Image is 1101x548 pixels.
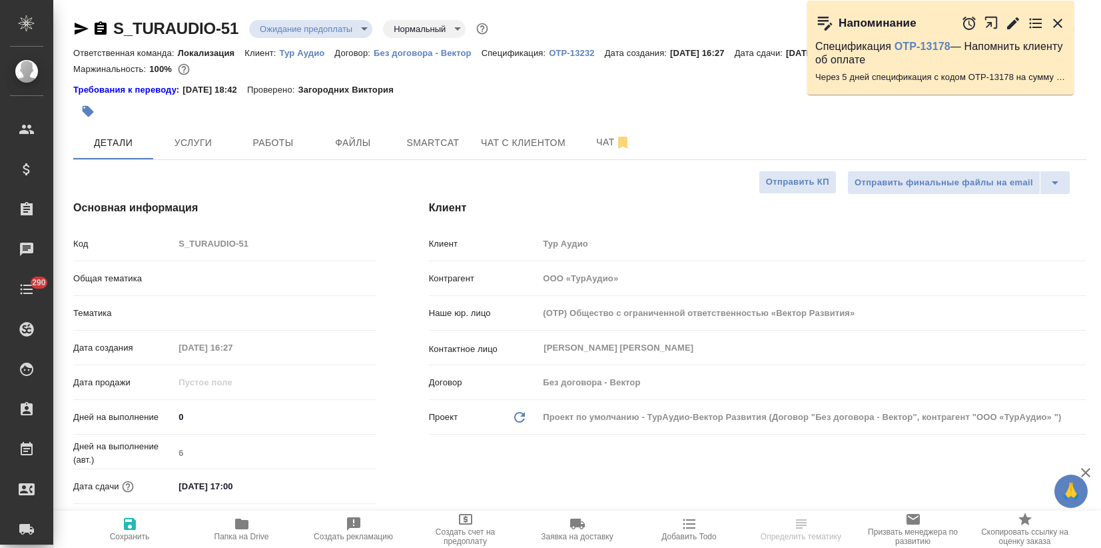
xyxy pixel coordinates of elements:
p: Проверено: [247,83,298,97]
p: Спецификация — Напомнить клиенту об оплате [815,40,1066,67]
p: Договор [429,376,539,389]
div: Ожидание предоплаты [383,20,466,38]
input: Пустое поле [174,234,375,253]
button: Если добавить услуги и заполнить их объемом, то дата рассчитается автоматически [119,478,137,495]
p: Дата сдачи [73,480,119,493]
p: Через 5 дней спецификация с кодом OTP-13178 на сумму 16581.27 RUB будет просрочена [815,71,1066,84]
p: Тур Аудио [280,48,335,58]
input: Пустое поле [538,234,1086,253]
p: Код [73,237,174,251]
span: Smartcat [401,135,465,151]
svg: Отписаться [615,135,631,151]
p: 100% [149,64,175,74]
button: 🙏 [1054,475,1088,508]
input: ✎ Введи что-нибудь [174,407,375,427]
button: Доп статусы указывают на важность/срочность заказа [474,20,491,37]
button: Скопировать ссылку для ЯМессенджера [73,21,89,37]
button: Закрыть [1050,15,1066,31]
h4: Клиент [429,200,1086,216]
span: Отправить финальные файлы на email [855,175,1033,191]
p: Договор: [334,48,374,58]
span: 290 [24,276,54,289]
a: OTP-13232 [549,47,604,58]
button: Перейти в todo [1028,15,1044,31]
span: Призвать менеджера по развитию [865,527,961,546]
p: Напоминание [839,17,917,30]
span: Отправить КП [766,175,829,190]
button: Нормальный [390,23,450,35]
a: 290 [3,273,50,306]
p: Клиент: [244,48,279,58]
p: Контактное лицо [429,343,539,356]
div: Проект по умолчанию - ТурАудио-Вектор Развития (Договор "Без договора - Вектор", контрагент "ООО ... [538,406,1086,429]
button: Ожидание предоплаты [256,23,356,35]
p: [DATE] 16:27 [670,48,735,58]
span: Файлы [321,135,385,151]
button: Открыть в новой вкладке [984,9,999,37]
p: Спецификация: [482,48,549,58]
p: Общая тематика [73,272,174,285]
p: Дата создания: [605,48,670,58]
p: Локализация [178,48,245,58]
input: Пустое поле [538,373,1086,392]
p: Тематика [73,307,174,320]
p: Ответственная команда: [73,48,178,58]
span: Услуги [161,135,225,151]
p: Дата создания [73,341,174,355]
p: Дней на выполнение (авт.) [73,440,174,467]
input: Пустое поле [538,269,1086,288]
button: 0.00 RUB; [175,61,192,78]
span: Определить тематику [761,532,841,541]
button: Отложить [961,15,977,31]
span: Папка на Drive [214,532,269,541]
button: Редактировать [1005,15,1021,31]
p: Дата продажи [73,376,174,389]
p: Наше юр. лицо [429,307,539,320]
span: Сохранить [110,532,150,541]
div: ​ [174,302,375,325]
a: Без договора - Вектор [374,47,482,58]
input: ✎ Введи что-нибудь [174,477,290,496]
p: Загородних Виктория [298,83,403,97]
button: Скопировать ссылку на оценку заказа [969,511,1081,548]
div: split button [847,171,1070,195]
span: Скопировать ссылку на оценку заказа [977,527,1073,546]
button: Определить тематику [745,511,857,548]
input: Пустое поле [174,338,290,357]
button: Создать счет на предоплату [410,511,522,548]
button: Папка на Drive [186,511,298,548]
a: S_TURAUDIO-51 [113,19,238,37]
div: Нажми, чтобы открыть папку с инструкцией [73,83,183,97]
input: Пустое поле [174,443,375,463]
span: Добавить Todo [661,532,716,541]
span: Работы [241,135,305,151]
button: Добавить Todo [633,511,745,548]
button: Отправить КП [759,171,837,194]
a: Тур Аудио [280,47,335,58]
p: Без договора - Вектор [374,48,482,58]
span: 🙏 [1060,477,1082,505]
button: Добавить тэг [73,97,103,126]
p: Маржинальность: [73,64,149,74]
input: Пустое поле [174,373,290,392]
div: ​ [174,267,375,290]
p: Контрагент [429,272,539,285]
p: Проект [429,411,458,424]
p: [DATE] 18:42 [183,83,247,97]
a: OTP-13178 [895,41,950,52]
p: OTP-13232 [549,48,604,58]
h4: Основная информация [73,200,376,216]
p: Клиент [429,237,539,251]
button: Создать рекламацию [298,511,410,548]
input: Пустое поле [538,303,1086,323]
button: Сохранить [74,511,186,548]
span: Чат [581,134,645,151]
div: Ожидание предоплаты [249,20,372,38]
button: Скопировать ссылку [93,21,109,37]
p: [DATE] 17:00 [786,48,851,58]
span: Создать рекламацию [314,532,393,541]
span: Заявка на доставку [541,532,613,541]
span: Создать счет на предоплату [418,527,514,546]
p: Дата сдачи: [735,48,786,58]
a: Требования к переводу: [73,83,183,97]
